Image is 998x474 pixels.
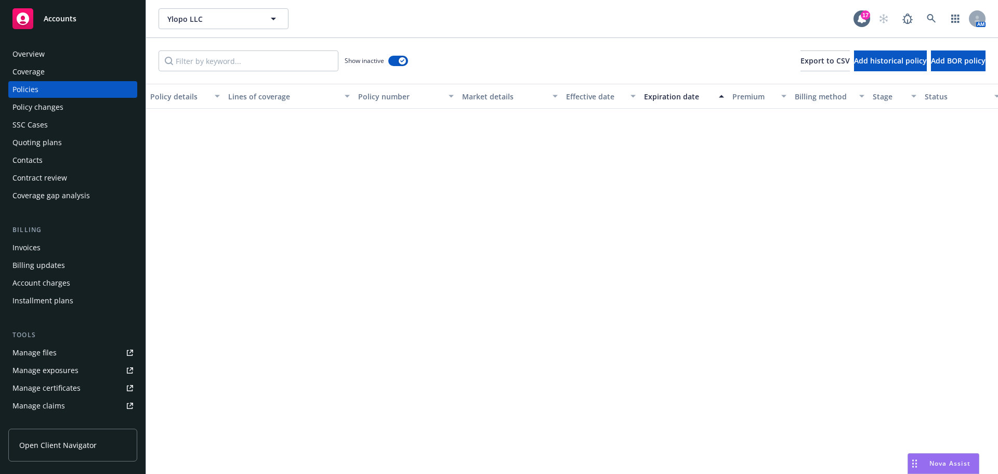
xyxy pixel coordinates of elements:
[8,63,137,80] a: Coverage
[44,15,76,23] span: Accounts
[12,239,41,256] div: Invoices
[854,56,927,66] span: Add historical policy
[869,84,921,109] button: Stage
[12,344,57,361] div: Manage files
[8,99,137,116] a: Policy changes
[224,84,354,109] button: Lines of coverage
[791,84,869,109] button: Billing method
[12,275,70,291] div: Account charges
[12,292,73,309] div: Installment plans
[873,91,905,102] div: Stage
[12,170,67,186] div: Contract review
[640,84,728,109] button: Expiration date
[8,170,137,186] a: Contract review
[8,187,137,204] a: Coverage gap analysis
[462,91,546,102] div: Market details
[159,8,288,29] button: Ylopo LLC
[12,152,43,169] div: Contacts
[8,398,137,414] a: Manage claims
[12,46,45,62] div: Overview
[8,257,137,274] a: Billing updates
[12,257,65,274] div: Billing updates
[12,117,48,133] div: SSC Cases
[8,330,137,340] div: Tools
[345,56,384,65] span: Show inactive
[12,398,65,414] div: Manage claims
[925,91,988,102] div: Status
[562,84,640,109] button: Effective date
[159,50,338,71] input: Filter by keyword...
[12,63,45,80] div: Coverage
[800,56,850,66] span: Export to CSV
[854,50,927,71] button: Add historical policy
[8,275,137,291] a: Account charges
[921,8,942,29] a: Search
[12,81,38,98] div: Policies
[795,91,853,102] div: Billing method
[12,187,90,204] div: Coverage gap analysis
[873,8,894,29] a: Start snowing
[12,362,78,379] div: Manage exposures
[931,50,986,71] button: Add BOR policy
[12,134,62,151] div: Quoting plans
[861,10,870,20] div: 17
[728,84,791,109] button: Premium
[929,459,970,468] span: Nova Assist
[931,56,986,66] span: Add BOR policy
[8,239,137,256] a: Invoices
[8,117,137,133] a: SSC Cases
[8,344,137,361] a: Manage files
[800,50,850,71] button: Export to CSV
[8,81,137,98] a: Policies
[644,91,713,102] div: Expiration date
[19,440,97,451] span: Open Client Navigator
[146,84,224,109] button: Policy details
[167,14,257,24] span: Ylopo LLC
[8,292,137,309] a: Installment plans
[150,91,208,102] div: Policy details
[228,91,338,102] div: Lines of coverage
[8,4,137,33] a: Accounts
[945,8,966,29] a: Switch app
[908,453,979,474] button: Nova Assist
[8,46,137,62] a: Overview
[897,8,918,29] a: Report a Bug
[12,99,63,116] div: Policy changes
[566,91,624,102] div: Effective date
[732,91,775,102] div: Premium
[8,415,137,432] a: Manage BORs
[8,362,137,379] a: Manage exposures
[8,134,137,151] a: Quoting plans
[8,380,137,396] a: Manage certificates
[8,225,137,235] div: Billing
[458,84,562,109] button: Market details
[358,91,442,102] div: Policy number
[12,415,61,432] div: Manage BORs
[12,380,81,396] div: Manage certificates
[8,152,137,169] a: Contacts
[354,84,458,109] button: Policy number
[908,454,921,473] div: Drag to move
